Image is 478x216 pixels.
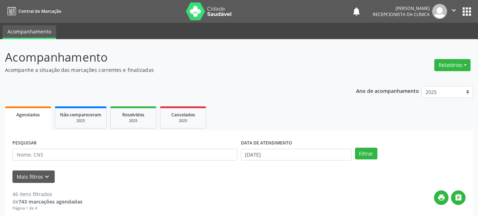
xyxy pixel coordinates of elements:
div: 2025 [60,118,101,123]
button: Filtrar [355,148,377,160]
img: img [432,4,447,19]
button:  [447,4,461,19]
div: [PERSON_NAME] [373,5,430,11]
span: Cancelados [171,112,195,118]
button: print [434,190,449,205]
input: Nome, CNS [12,149,237,161]
p: Ano de acompanhamento [356,86,419,95]
p: Acompanhe a situação das marcações correntes e finalizadas [5,66,333,74]
div: 46 itens filtrados [12,190,82,198]
span: Agendados [16,112,40,118]
span: Recepcionista da clínica [373,11,430,17]
div: 2025 [116,118,151,123]
button: apps [461,5,473,18]
div: Página 1 de 4 [12,205,82,211]
p: Acompanhamento [5,48,333,66]
button:  [451,190,466,205]
span: Resolvidos [122,112,144,118]
a: Central de Marcação [5,5,61,17]
input: Selecione um intervalo [241,149,351,161]
div: 2025 [165,118,201,123]
button: notifications [351,6,361,16]
div: de [12,198,82,205]
span: Central de Marcação [18,8,61,14]
button: Relatórios [434,59,471,71]
i: keyboard_arrow_down [43,173,51,181]
i:  [455,194,462,201]
a: Acompanhamento [2,25,56,39]
label: DATA DE ATENDIMENTO [241,138,292,149]
strong: 743 marcações agendadas [18,198,82,205]
i:  [450,6,458,14]
button: Mais filtroskeyboard_arrow_down [12,170,55,183]
span: Não compareceram [60,112,101,118]
i: print [437,194,445,201]
label: PESQUISAR [12,138,37,149]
